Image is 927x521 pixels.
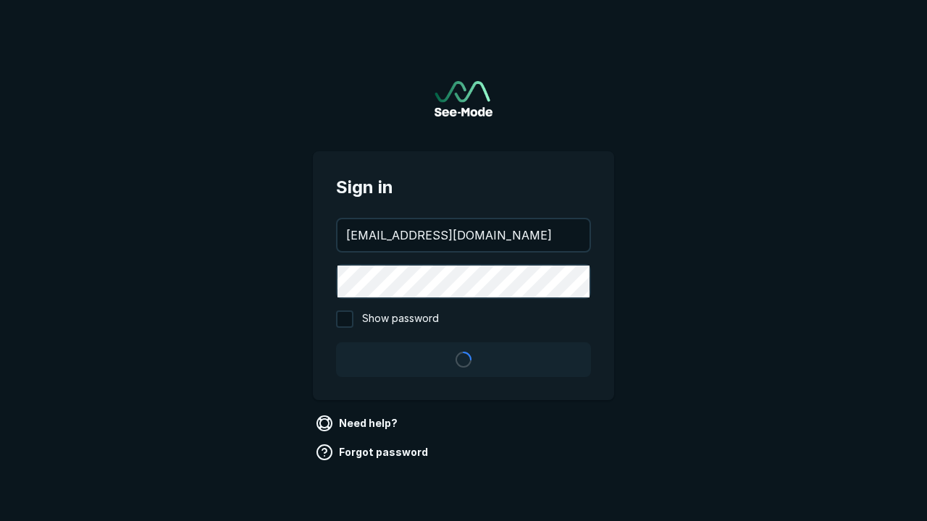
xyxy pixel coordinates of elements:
input: your@email.com [337,219,590,251]
span: Show password [362,310,439,328]
a: Go to sign in [435,81,492,117]
img: See-Mode Logo [435,81,492,117]
a: Forgot password [313,441,434,464]
a: Need help? [313,412,403,435]
span: Sign in [336,174,591,200]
